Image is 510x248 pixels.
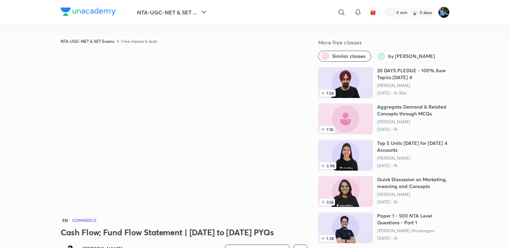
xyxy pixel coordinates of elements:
[61,38,114,44] a: NTA-UGC-NET & SET Exams
[377,90,450,96] p: [DATE] • 1h 30m
[377,119,450,125] a: [PERSON_NAME]
[318,51,371,62] button: Similar classes
[61,8,116,16] img: Company Logo
[377,199,450,205] p: [DATE] • 1h
[370,9,376,15] img: avatar
[320,90,336,97] span: 7.5K
[377,212,450,226] h6: Paper 1 - 500 NTA Level Questions - Part 1
[377,103,450,117] h6: Aggregate Demand & Related Concepts through MCQs
[368,7,378,18] button: avatar
[318,38,450,47] h5: More free classes
[377,140,450,153] h6: Top 5 Units [DATE] for [DATE] 4 Accounts
[374,51,441,62] button: by Raghav Wadhwa
[377,83,450,88] a: [PERSON_NAME]
[72,218,97,222] h4: Commerce
[61,8,116,17] a: Company Logo
[320,162,336,169] span: 3.9K
[377,228,450,234] a: [PERSON_NAME] Shivalingam
[133,5,212,19] button: NTA-UGC-NET & SET ...
[61,227,307,238] h3: Cash Flow; Fund Flow Statement | [DATE] to [DATE] PYQs
[61,216,70,224] span: EN
[320,199,335,206] span: 338
[377,176,450,190] h6: Quick Discussion on Marketing, meaning and Concepts
[438,7,450,18] img: Bulbul sharma
[377,236,450,241] p: [DATE] • 1h
[121,38,157,44] a: Free classes & tests
[377,127,450,132] p: [DATE] • 1h
[320,126,335,133] span: 7.1K
[377,163,450,169] p: [DATE] • 1h
[377,192,450,197] a: [PERSON_NAME]
[332,53,365,60] span: Similar classes
[377,67,450,81] h6: 20 DAYS PLEDGE - 100% Sure Topics [DATE] 4
[388,53,435,60] span: by Raghav Wadhwa
[411,9,418,16] img: streak
[320,235,336,242] span: 1.3K
[377,156,450,161] a: [PERSON_NAME]
[61,50,307,211] iframe: Class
